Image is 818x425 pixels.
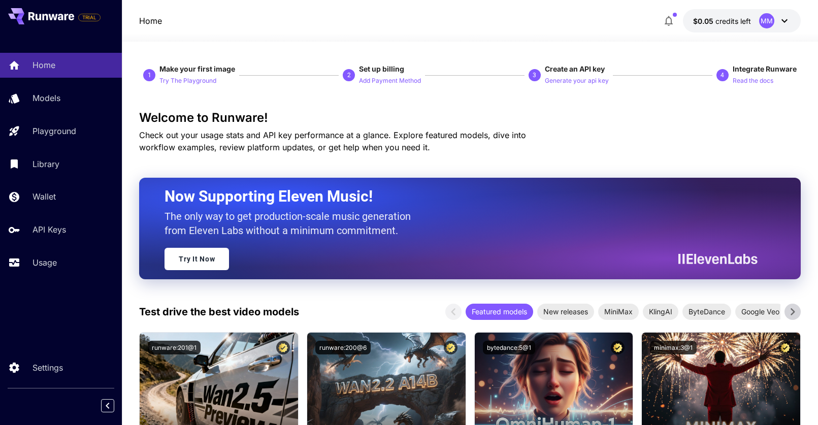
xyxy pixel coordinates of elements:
[715,17,751,25] span: credits left
[545,76,609,86] p: Generate your api key
[466,304,533,320] div: Featured models
[545,64,605,73] span: Create an API key
[733,64,797,73] span: Integrate Runware
[759,13,774,28] div: MM
[537,304,594,320] div: New releases
[533,71,536,80] p: 3
[643,304,678,320] div: KlingAI
[735,307,786,317] span: Google Veo
[139,111,800,125] h3: Welcome to Runware!
[165,209,418,238] p: The only way to get production-scale music generation from Eleven Labs without a minimum commitment.
[32,256,57,269] p: Usage
[148,341,201,354] button: runware:201@1
[159,76,216,86] p: Try The Playground
[733,74,773,86] button: Read the docs
[159,64,235,73] span: Make your first image
[159,74,216,86] button: Try The Playground
[109,397,122,415] div: Collapse sidebar
[466,307,533,317] span: Featured models
[650,341,697,354] button: minimax:3@1
[79,14,100,21] span: TRIAL
[139,15,162,27] a: Home
[359,76,421,86] p: Add Payment Method
[101,399,114,412] button: Collapse sidebar
[139,15,162,27] nav: breadcrumb
[148,71,151,80] p: 1
[276,341,290,354] button: Certified Model – Vetted for best performance and includes a commercial license.
[611,341,625,354] button: Certified Model – Vetted for best performance and includes a commercial license.
[165,187,749,206] h2: Now Supporting Eleven Music!
[735,304,786,320] div: Google Veo
[444,341,457,354] button: Certified Model – Vetted for best performance and includes a commercial license.
[315,341,371,354] button: runware:200@6
[778,341,792,354] button: Certified Model – Vetted for best performance and includes a commercial license.
[682,307,731,317] span: ByteDance
[598,304,639,320] div: MiniMax
[32,190,56,203] p: Wallet
[32,59,55,71] p: Home
[693,16,751,26] div: $0.05
[347,71,351,80] p: 2
[32,92,60,104] p: Models
[683,9,801,32] button: $0.05MM
[643,307,678,317] span: KlingAI
[32,125,76,137] p: Playground
[693,17,715,25] span: $0.05
[483,341,535,354] button: bytedance:5@1
[721,71,724,80] p: 4
[139,304,299,319] p: Test drive the best video models
[537,307,594,317] span: New releases
[32,362,63,374] p: Settings
[165,248,229,270] a: Try It Now
[32,223,66,236] p: API Keys
[359,64,404,73] span: Set up billing
[78,11,101,23] span: Add your payment card to enable full platform functionality.
[598,307,639,317] span: MiniMax
[733,76,773,86] p: Read the docs
[545,74,609,86] button: Generate your api key
[32,158,59,170] p: Library
[139,130,526,152] span: Check out your usage stats and API key performance at a glance. Explore featured models, dive int...
[682,304,731,320] div: ByteDance
[359,74,421,86] button: Add Payment Method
